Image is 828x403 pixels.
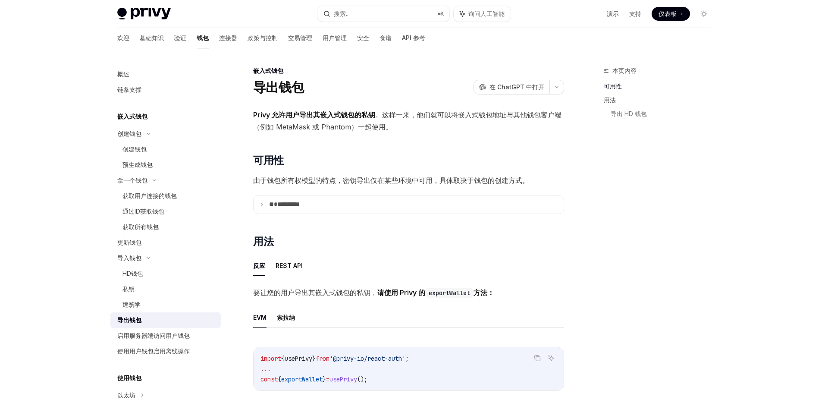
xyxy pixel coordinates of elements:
[629,10,641,17] font: 支持
[604,93,718,107] a: 用法
[629,9,641,18] a: 支持
[604,96,616,104] font: 用法
[122,270,143,277] font: HD钱包
[277,314,295,321] font: 索拉纳
[402,34,425,41] font: API 参考
[110,266,221,281] a: HD钱包
[253,110,561,131] font: 。这样一来，他们就可以将嵌入式钱包地址与其他钱包客户端（例如 MetaMask 或 Phantom）一起使用。
[253,262,265,269] font: 反应
[219,34,237,41] font: 连接器
[652,7,690,21] a: 仪表板
[117,176,147,184] font: 拿一个钱包
[277,307,295,327] button: 索拉纳
[253,67,283,74] font: 嵌入式钱包
[117,374,141,381] font: 使用钱包
[276,262,303,269] font: REST API
[110,219,221,235] a: 获取所有钱包
[140,28,164,48] a: 基础知识
[329,355,405,362] span: '@privy-io/react-auth'
[260,375,278,383] span: const
[122,223,159,230] font: 获取所有钱包
[489,83,544,91] font: 在 ChatGPT 中打开
[611,107,718,121] a: 导出 HD 钱包
[117,239,141,246] font: 更新钱包
[611,110,647,117] font: 导出 HD 钱包
[454,6,511,22] button: 询问人工智能
[122,301,141,308] font: 建筑学
[253,307,267,327] button: EVM
[276,255,303,276] button: REST API
[117,113,147,120] font: 嵌入式钱包
[357,34,369,41] font: 安全
[281,375,323,383] span: exportWallet
[278,375,281,383] span: {
[607,9,619,18] a: 演示
[323,34,347,41] font: 用户管理
[110,312,221,328] a: 导出钱包
[117,316,141,324] font: 导出钱包
[122,208,164,215] font: 通过ID获取钱包
[607,10,619,17] font: 演示
[140,34,164,41] font: 基础知识
[197,28,209,48] a: 钱包
[110,142,221,157] a: 创建钱包
[659,10,677,17] font: 仪表板
[402,28,425,48] a: API 参考
[317,6,449,22] button: 搜索...⌘K
[117,34,129,41] font: 欢迎
[438,10,440,17] font: ⌘
[334,10,350,17] font: 搜索...
[260,355,281,362] span: import
[110,204,221,219] a: 通过ID获取钱包
[253,314,267,321] font: EVM
[357,28,369,48] a: 安全
[117,347,190,355] font: 使用用户钱包启用离线操作
[379,34,392,41] font: 食谱
[329,375,357,383] span: usePrivy
[117,254,141,261] font: 导入钱包
[326,375,329,383] span: =
[697,7,711,21] button: 切换暗模式
[288,28,312,48] a: 交易管理
[288,34,312,41] font: 交易管理
[110,188,221,204] a: 获取用户连接的钱包
[440,10,444,17] font: K
[532,353,543,364] button: 复制代码块中的内容
[219,28,237,48] a: 连接器
[316,355,329,362] span: from
[110,82,221,98] a: 链条支撑
[110,328,221,343] a: 启用服务器端访问用户钱包
[312,355,316,362] span: }
[357,375,367,383] span: ();
[260,365,271,373] span: ...
[110,235,221,250] a: 更新钱包
[253,176,529,185] font: 由于钱包所有权模型的特点，密钥导出仅在某些环境中可用，具体取决于钱包的创建方式。
[377,288,425,297] font: 请使用 Privy 的
[253,255,265,276] button: 反应
[174,28,186,48] a: 验证
[253,288,377,297] font: 要让您的用户导出其嵌入式钱包的私钥，
[546,353,557,364] button: 询问人工智能
[117,8,171,20] img: 灯光标志
[117,130,141,137] font: 创建钱包
[468,10,505,17] font: 询问人工智能
[122,145,147,153] font: 创建钱包
[323,375,326,383] span: }
[110,281,221,297] a: 私钥
[379,28,392,48] a: 食谱
[604,82,622,90] font: 可用性
[122,161,153,168] font: 预生成钱包
[285,355,312,362] span: usePrivy
[253,235,273,248] font: 用法
[405,355,409,362] span: ;
[110,297,221,312] a: 建筑学
[122,285,135,293] font: 私钥
[474,288,494,297] font: 方法：
[604,79,718,93] a: 可用性
[425,288,474,298] code: exportWallet
[248,34,278,41] font: 政策与控制
[117,70,129,78] font: 概述
[248,28,278,48] a: 政策与控制
[117,391,135,399] font: 以太坊
[110,157,221,173] a: 预生成钱包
